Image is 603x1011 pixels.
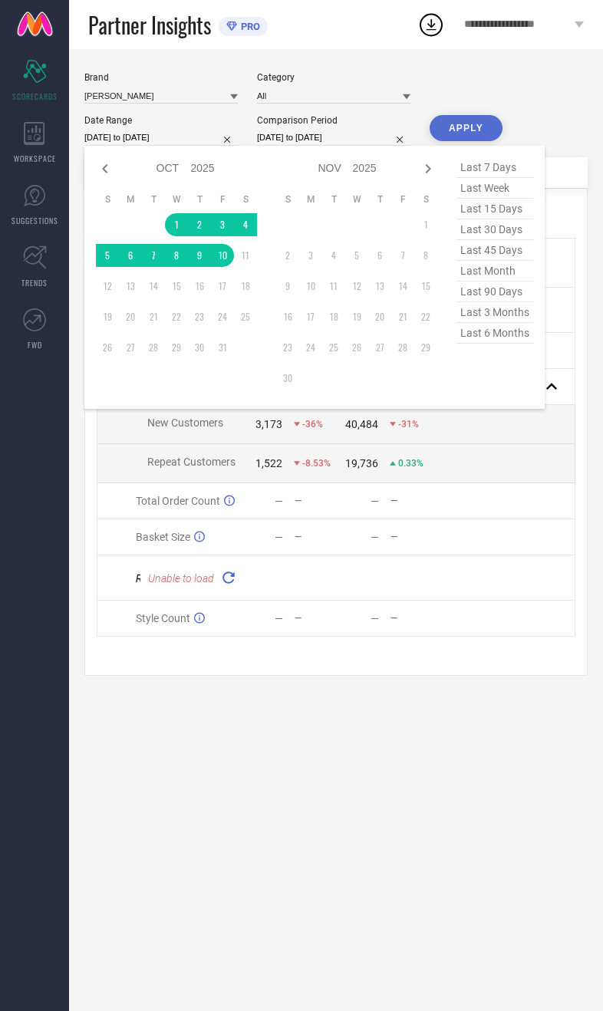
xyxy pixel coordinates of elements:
[456,282,533,302] span: last 90 days
[188,305,211,328] td: Thu Oct 23 2025
[234,193,257,206] th: Saturday
[234,213,257,236] td: Sat Oct 04 2025
[21,277,48,288] span: TRENDS
[188,213,211,236] td: Thu Oct 02 2025
[136,571,222,585] span: Return Percentage
[414,244,437,267] td: Sat Nov 08 2025
[456,261,533,282] span: last month
[14,153,56,164] span: WORKSPACE
[322,275,345,298] td: Tue Nov 11 2025
[345,244,368,267] td: Wed Nov 05 2025
[12,91,58,102] span: SCORECARDS
[322,244,345,267] td: Tue Nov 04 2025
[345,457,378,469] div: 19,736
[345,305,368,328] td: Wed Nov 19 2025
[119,275,142,298] td: Mon Oct 13 2025
[218,567,239,588] div: Reload "Return Percentage "
[119,244,142,267] td: Mon Oct 06 2025
[414,193,437,206] th: Saturday
[414,213,437,236] td: Sat Nov 01 2025
[84,115,238,126] div: Date Range
[414,305,437,328] td: Sat Nov 22 2025
[165,275,188,298] td: Wed Oct 15 2025
[430,115,502,141] button: APPLY
[368,305,391,328] td: Thu Nov 20 2025
[165,336,188,359] td: Wed Oct 29 2025
[255,418,282,430] div: 3,173
[456,323,533,344] span: last 6 months
[299,275,322,298] td: Mon Nov 10 2025
[414,275,437,298] td: Sat Nov 15 2025
[322,336,345,359] td: Tue Nov 25 2025
[371,531,379,543] div: —
[188,244,211,267] td: Thu Oct 09 2025
[136,495,220,507] span: Total Order Count
[211,244,234,267] td: Fri Oct 10 2025
[391,193,414,206] th: Friday
[257,72,410,83] div: Category
[275,495,283,507] div: —
[322,193,345,206] th: Tuesday
[368,244,391,267] td: Thu Nov 06 2025
[276,367,299,390] td: Sun Nov 30 2025
[371,495,379,507] div: —
[84,130,238,146] input: Select date range
[276,275,299,298] td: Sun Nov 09 2025
[276,244,299,267] td: Sun Nov 02 2025
[456,302,533,323] span: last 3 months
[391,336,414,359] td: Fri Nov 28 2025
[257,115,410,126] div: Comparison Period
[211,213,234,236] td: Fri Oct 03 2025
[255,457,282,469] div: 1,522
[136,612,190,624] span: Style Count
[345,275,368,298] td: Wed Nov 12 2025
[371,612,379,624] div: —
[88,9,211,41] span: Partner Insights
[368,336,391,359] td: Thu Nov 27 2025
[211,193,234,206] th: Friday
[391,305,414,328] td: Fri Nov 21 2025
[390,613,431,624] div: —
[345,193,368,206] th: Wednesday
[211,275,234,298] td: Fri Oct 17 2025
[237,21,260,32] span: PRO
[119,305,142,328] td: Mon Oct 20 2025
[456,199,533,219] span: last 15 days
[456,219,533,240] span: last 30 days
[391,244,414,267] td: Fri Nov 07 2025
[275,531,283,543] div: —
[257,130,410,146] input: Select comparison period
[398,458,423,469] span: 0.33%
[142,336,165,359] td: Tue Oct 28 2025
[96,160,114,178] div: Previous month
[345,336,368,359] td: Wed Nov 26 2025
[142,275,165,298] td: Tue Oct 14 2025
[419,160,437,178] div: Next month
[276,305,299,328] td: Sun Nov 16 2025
[299,193,322,206] th: Monday
[96,244,119,267] td: Sun Oct 05 2025
[299,336,322,359] td: Mon Nov 24 2025
[148,572,214,585] span: Unable to load
[12,215,58,226] span: SUGGESTIONS
[96,305,119,328] td: Sun Oct 19 2025
[275,612,283,624] div: —
[368,275,391,298] td: Thu Nov 13 2025
[188,193,211,206] th: Thursday
[136,531,190,543] span: Basket Size
[456,178,533,199] span: last week
[165,193,188,206] th: Wednesday
[299,244,322,267] td: Mon Nov 03 2025
[188,336,211,359] td: Thu Oct 30 2025
[165,305,188,328] td: Wed Oct 22 2025
[391,275,414,298] td: Fri Nov 14 2025
[96,275,119,298] td: Sun Oct 12 2025
[234,244,257,267] td: Sat Oct 11 2025
[302,419,323,430] span: -36%
[84,72,238,83] div: Brand
[295,496,335,506] div: —
[398,419,419,430] span: -31%
[119,336,142,359] td: Mon Oct 27 2025
[188,275,211,298] td: Thu Oct 16 2025
[119,193,142,206] th: Monday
